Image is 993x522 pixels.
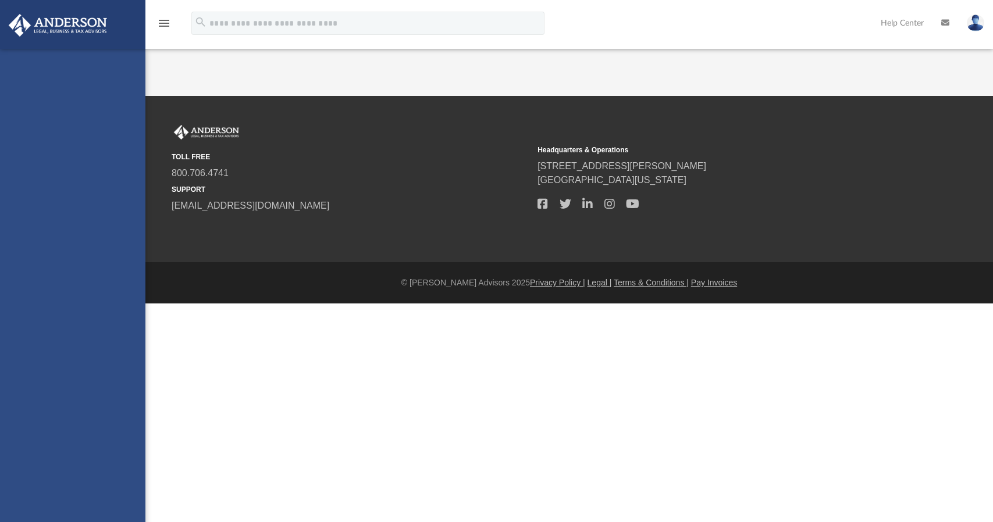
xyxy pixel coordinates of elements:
[194,16,207,28] i: search
[172,201,329,210] a: [EMAIL_ADDRESS][DOMAIN_NAME]
[157,22,171,30] a: menu
[967,15,984,31] img: User Pic
[145,277,993,289] div: © [PERSON_NAME] Advisors 2025
[588,278,612,287] a: Legal |
[538,161,706,171] a: [STREET_ADDRESS][PERSON_NAME]
[172,184,529,195] small: SUPPORT
[172,168,229,178] a: 800.706.4741
[172,125,241,140] img: Anderson Advisors Platinum Portal
[157,16,171,30] i: menu
[5,14,111,37] img: Anderson Advisors Platinum Portal
[538,175,686,185] a: [GEOGRAPHIC_DATA][US_STATE]
[691,278,737,287] a: Pay Invoices
[530,278,585,287] a: Privacy Policy |
[614,278,689,287] a: Terms & Conditions |
[538,145,895,155] small: Headquarters & Operations
[172,152,529,162] small: TOLL FREE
